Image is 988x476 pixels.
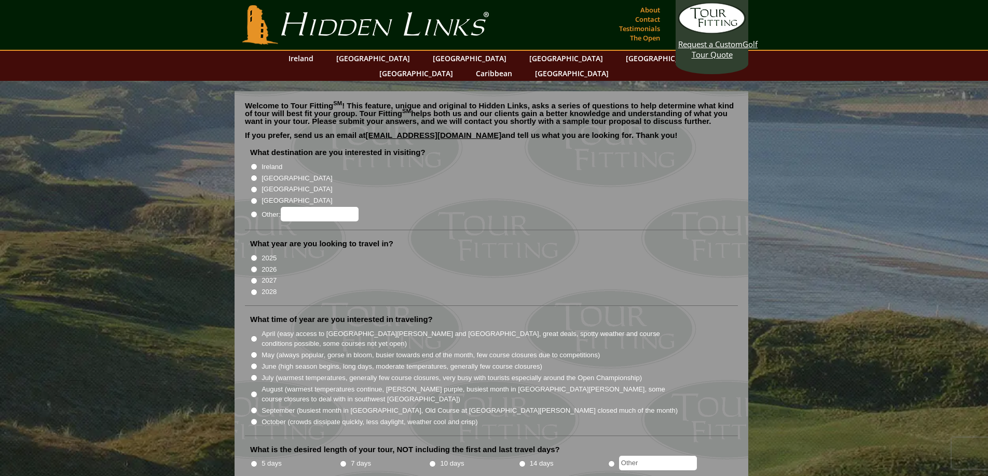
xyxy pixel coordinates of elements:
[638,3,663,17] a: About
[374,66,458,81] a: [GEOGRAPHIC_DATA]
[262,361,542,372] label: June (high season begins, long days, moderate temperatures, generally few course closures)
[262,417,478,427] label: October (crowds dissipate quickly, less daylight, weather cool and crisp)
[428,51,512,66] a: [GEOGRAPHIC_DATA]
[678,39,743,49] span: Request a Custom
[333,100,342,106] sup: SM
[619,456,697,470] input: Other
[471,66,517,81] a: Caribbean
[366,131,502,139] a: [EMAIL_ADDRESS][DOMAIN_NAME]
[262,253,277,263] label: 2025
[281,207,359,221] input: Other:
[262,264,277,275] label: 2026
[627,31,663,45] a: The Open
[262,329,679,349] label: April (easy access to [GEOGRAPHIC_DATA][PERSON_NAME] and [GEOGRAPHIC_DATA], great deals, spotty w...
[245,102,738,125] p: Welcome to Tour Fitting ! This feature, unique and original to Hidden Links, asks a series of que...
[530,66,614,81] a: [GEOGRAPHIC_DATA]
[524,51,608,66] a: [GEOGRAPHIC_DATA]
[633,12,663,26] a: Contact
[262,384,679,404] label: August (warmest temperatures continue, [PERSON_NAME] purple, busiest month in [GEOGRAPHIC_DATA][P...
[262,275,277,286] label: 2027
[262,207,358,221] label: Other:
[250,444,560,455] label: What is the desired length of your tour, NOT including the first and last travel days?
[262,287,277,297] label: 2028
[441,458,464,469] label: 10 days
[250,314,433,325] label: What time of year are you interested in traveling?
[262,350,600,360] label: May (always popular, gorse in bloom, busier towards end of the month, few course closures due to ...
[250,147,426,158] label: What destination are you interested in visiting?
[402,108,411,114] sup: SM
[262,405,678,416] label: September (busiest month in [GEOGRAPHIC_DATA], Old Course at [GEOGRAPHIC_DATA][PERSON_NAME] close...
[262,162,282,172] label: Ireland
[616,21,663,36] a: Testimonials
[621,51,705,66] a: [GEOGRAPHIC_DATA]
[331,51,415,66] a: [GEOGRAPHIC_DATA]
[283,51,319,66] a: Ireland
[530,458,554,469] label: 14 days
[250,239,393,249] label: What year are you looking to travel in?
[262,184,332,194] label: [GEOGRAPHIC_DATA]
[262,195,332,206] label: [GEOGRAPHIC_DATA]
[351,458,371,469] label: 7 days
[262,458,282,469] label: 5 days
[262,173,332,184] label: [GEOGRAPHIC_DATA]
[245,131,738,147] p: If you prefer, send us an email at and tell us what you are looking for. Thank you!
[678,3,746,60] a: Request a CustomGolf Tour Quote
[262,373,642,383] label: July (warmest temperatures, generally few course closures, very busy with tourists especially aro...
